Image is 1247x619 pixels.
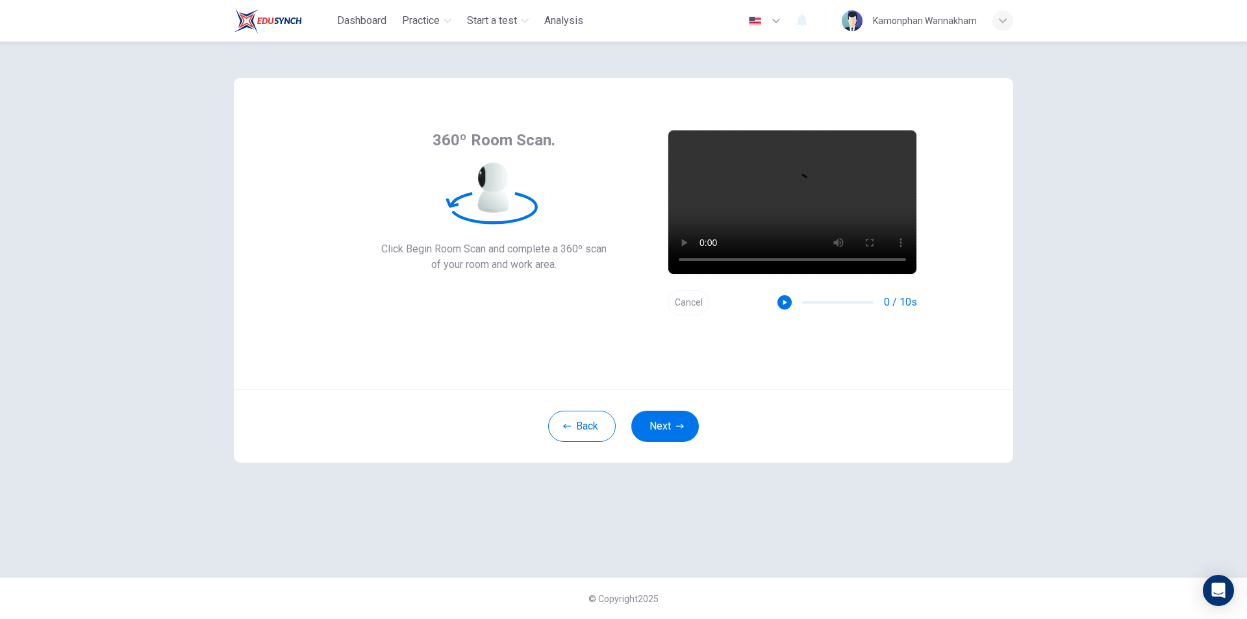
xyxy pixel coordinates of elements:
[433,130,555,151] span: 360º Room Scan.
[462,9,534,32] button: Start a test
[337,13,386,29] span: Dashboard
[668,290,709,315] button: Cancel
[588,594,659,604] span: © Copyright 2025
[467,13,517,29] span: Start a test
[631,411,699,442] button: Next
[548,411,616,442] button: Back
[381,257,607,273] span: of your room and work area.
[884,295,917,310] span: 0 / 10s
[842,10,863,31] img: Profile picture
[402,13,440,29] span: Practice
[381,241,607,257] span: Click Begin Room Scan and complete a 360º scan
[234,8,302,34] img: Train Test logo
[1203,575,1234,606] div: Open Intercom Messenger
[397,9,457,32] button: Practice
[234,8,332,34] a: Train Test logo
[873,13,977,29] div: Kamonphan Wannakham
[539,9,588,32] button: Analysis
[332,9,392,32] button: Dashboard
[544,13,583,29] span: Analysis
[747,16,763,26] img: en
